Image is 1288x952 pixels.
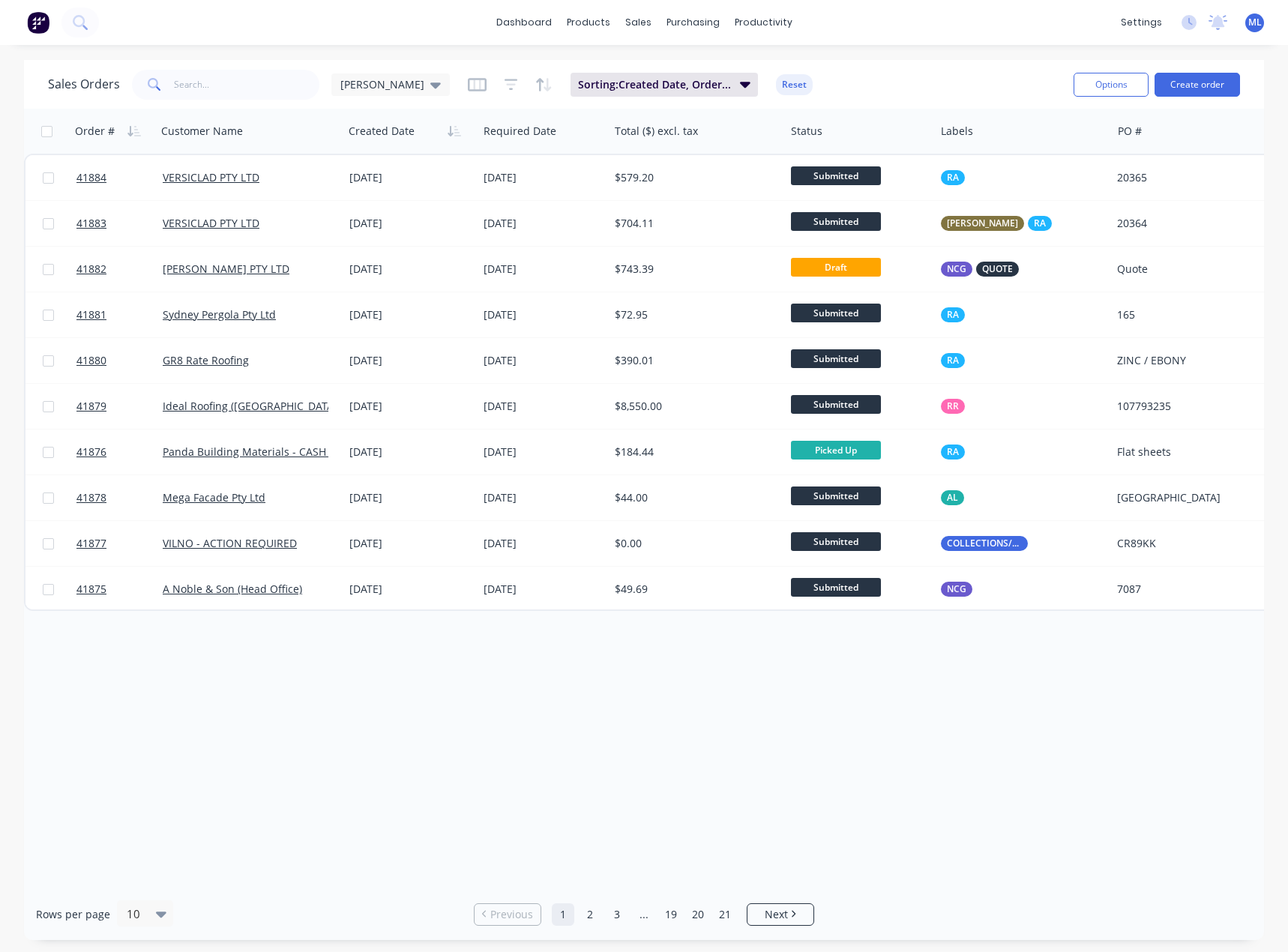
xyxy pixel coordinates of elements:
[1248,16,1262,29] span: ML
[484,262,603,277] div: [DATE]
[36,907,110,922] span: Rows per page
[791,212,881,231] span: Submitted
[76,155,163,200] a: 41884
[947,399,959,414] span: RR
[941,262,1019,277] button: NCGQUOTE
[489,11,559,34] a: dashboard
[615,399,771,414] div: $8,550.00
[765,907,788,922] span: Next
[484,353,603,368] div: [DATE]
[615,216,771,231] div: $704.11
[941,536,1028,551] button: COLLECTIONS/RETURNS
[76,201,163,246] a: 41883
[163,582,302,596] a: A Noble & Son (Head Office)
[1155,73,1240,97] button: Create order
[490,907,533,922] span: Previous
[1113,11,1170,34] div: settings
[791,304,881,322] span: Submitted
[1074,73,1149,97] button: Options
[349,262,472,277] div: [DATE]
[76,307,106,322] span: 41881
[163,445,353,459] a: Panda Building Materials - CASH SALE
[947,170,959,185] span: RA
[615,353,771,368] div: $390.01
[791,486,881,505] span: Submitted
[163,262,289,276] a: [PERSON_NAME] PTY LTD
[791,395,881,414] span: Submitted
[559,11,618,34] div: products
[349,216,472,231] div: [DATE]
[579,903,601,926] a: Page 2
[349,124,415,139] div: Created Date
[27,11,49,34] img: Factory
[163,353,249,367] a: GR8 Rate Roofing
[76,490,106,505] span: 41878
[484,445,603,460] div: [DATE]
[947,490,958,505] span: AL
[1117,262,1260,277] div: Quote
[659,11,727,34] div: purchasing
[947,307,959,322] span: RA
[349,536,472,551] div: [DATE]
[947,216,1018,231] span: [PERSON_NAME]
[791,441,881,460] span: Picked Up
[76,338,163,383] a: 41880
[947,445,959,460] span: RA
[714,903,736,926] a: Page 21
[941,399,965,414] button: RR
[48,77,120,91] h1: Sales Orders
[776,74,813,95] button: Reset
[76,445,106,460] span: 41876
[161,124,243,139] div: Customer Name
[76,384,163,429] a: 41879
[982,262,1013,277] span: QUOTE
[1117,490,1260,505] div: [GEOGRAPHIC_DATA]
[633,903,655,926] a: Jump forward
[941,170,965,185] button: RA
[163,216,259,230] a: VERSICLAD PTY LTD
[484,216,603,231] div: [DATE]
[76,216,106,231] span: 41883
[76,536,106,551] span: 41877
[163,490,265,504] a: Mega Facade Pty Ltd
[941,216,1052,231] button: [PERSON_NAME]RA
[615,445,771,460] div: $184.44
[76,521,163,566] a: 41877
[615,124,698,139] div: Total ($) excl. tax
[76,170,106,185] span: 41884
[1117,445,1260,460] div: Flat sheets
[1117,353,1260,368] div: ZINC / EBONY
[484,582,603,597] div: [DATE]
[615,536,771,551] div: $0.00
[947,262,966,277] span: NCG
[475,907,541,922] a: Previous page
[349,307,472,322] div: [DATE]
[174,70,320,100] input: Search...
[163,399,377,413] a: Ideal Roofing ([GEOGRAPHIC_DATA]) Pty Ltd
[1117,399,1260,414] div: 107793235
[484,124,556,139] div: Required Date
[349,490,472,505] div: [DATE]
[76,567,163,612] a: 41875
[941,307,965,322] button: RA
[468,903,820,926] ul: Pagination
[941,353,965,368] button: RA
[941,582,972,597] button: NCG
[76,353,106,368] span: 41880
[1117,170,1260,185] div: 20365
[349,445,472,460] div: [DATE]
[76,430,163,475] a: 41876
[349,582,472,597] div: [DATE]
[606,903,628,926] a: Page 3
[76,247,163,292] a: 41882
[618,11,659,34] div: sales
[76,582,106,597] span: 41875
[727,11,800,34] div: productivity
[76,262,106,277] span: 41882
[340,76,424,92] span: [PERSON_NAME]
[947,582,966,597] span: NCG
[791,349,881,368] span: Submitted
[747,907,813,922] a: Next page
[484,399,603,414] div: [DATE]
[163,170,259,184] a: VERSICLAD PTY LTD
